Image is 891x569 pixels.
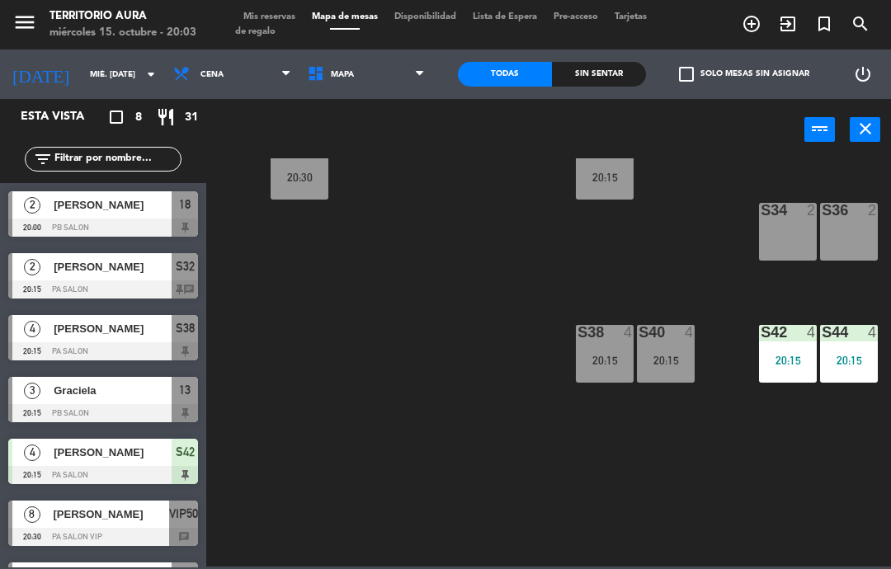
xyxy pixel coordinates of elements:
[820,355,878,366] div: 20:15
[271,172,328,183] div: 20:30
[176,442,195,462] span: S42
[850,117,880,142] button: close
[106,107,126,127] i: crop_square
[759,355,817,366] div: 20:15
[33,149,53,169] i: filter_list
[135,108,142,127] span: 8
[639,325,639,340] div: S40
[176,318,195,338] span: S38
[552,62,646,87] div: Sin sentar
[54,320,172,337] span: [PERSON_NAME]
[814,14,834,34] i: turned_in_not
[54,382,172,399] span: Graciela
[54,196,172,214] span: [PERSON_NAME]
[624,325,634,340] div: 4
[185,108,198,127] span: 31
[679,67,694,82] span: check_box_outline_blank
[386,12,464,21] span: Disponibilidad
[141,64,161,84] i: arrow_drop_down
[24,321,40,337] span: 4
[54,258,172,275] span: [PERSON_NAME]
[804,117,835,142] button: power_input
[806,10,842,38] span: Reserva especial
[742,14,761,34] i: add_circle_outline
[235,12,304,21] span: Mis reservas
[761,325,761,340] div: S42
[24,383,40,399] span: 3
[156,107,176,127] i: restaurant
[458,62,552,87] div: Todas
[179,195,191,214] span: 18
[12,10,37,40] button: menu
[685,325,695,340] div: 4
[53,150,181,168] input: Filtrar por nombre...
[822,203,823,218] div: S36
[12,10,37,35] i: menu
[24,197,40,214] span: 2
[856,119,875,139] i: close
[770,10,806,38] span: WALK IN
[304,12,386,21] span: Mapa de mesas
[733,10,770,38] span: RESERVAR MESA
[851,14,870,34] i: search
[49,8,196,25] div: TERRITORIO AURA
[545,12,606,21] span: Pre-acceso
[576,355,634,366] div: 20:15
[464,12,545,21] span: Lista de Espera
[176,256,195,276] span: S32
[54,506,170,523] span: [PERSON_NAME]
[807,203,817,218] div: 2
[761,203,761,218] div: S34
[842,10,879,38] span: BUSCAR
[807,325,817,340] div: 4
[8,107,119,127] div: Esta vista
[637,355,695,366] div: 20:15
[24,259,40,275] span: 2
[49,25,196,41] div: miércoles 15. octubre - 20:03
[577,325,578,340] div: S38
[24,506,40,523] span: 8
[169,504,198,524] span: VIP50
[24,444,40,461] span: 4
[868,325,878,340] div: 4
[679,67,809,82] label: Solo mesas sin asignar
[810,119,830,139] i: power_input
[853,64,873,84] i: power_settings_new
[778,14,798,34] i: exit_to_app
[576,172,634,183] div: 20:15
[179,380,191,400] span: 13
[868,203,878,218] div: 2
[54,444,172,461] span: [PERSON_NAME]
[822,325,823,340] div: s44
